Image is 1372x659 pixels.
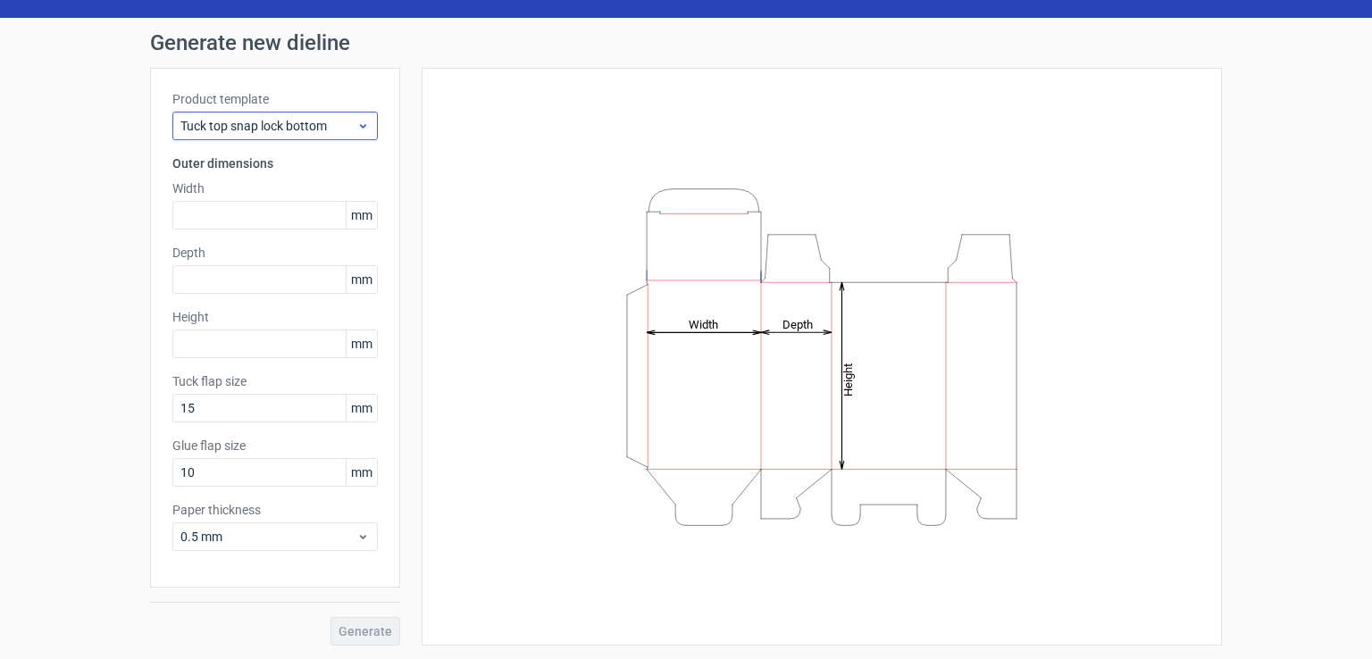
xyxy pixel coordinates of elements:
[782,317,813,330] tspan: Depth
[346,459,377,486] span: mm
[346,395,377,421] span: mm
[346,330,377,357] span: mm
[346,266,377,293] span: mm
[180,117,356,135] span: Tuck top snap lock bottom
[172,372,378,390] label: Tuck flap size
[172,501,378,519] label: Paper thickness
[180,528,356,546] span: 0.5 mm
[346,202,377,229] span: mm
[172,179,378,197] label: Width
[172,154,378,172] h3: Outer dimensions
[841,363,855,396] tspan: Height
[172,244,378,262] label: Depth
[150,32,1222,54] h1: Generate new dieline
[172,308,378,326] label: Height
[172,90,378,108] label: Product template
[689,317,718,330] tspan: Width
[172,437,378,455] label: Glue flap size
